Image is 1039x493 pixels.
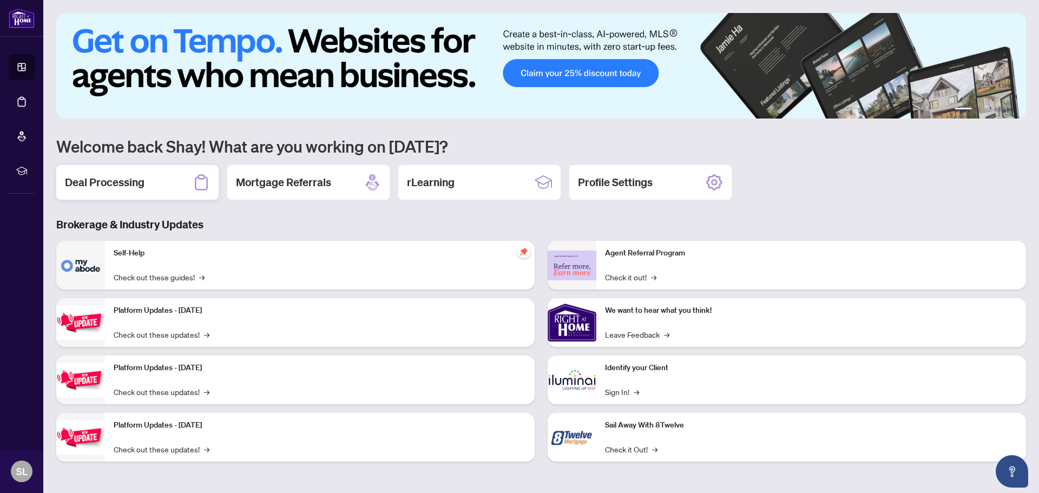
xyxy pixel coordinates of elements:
[114,386,209,398] a: Check out these updates!→
[517,245,530,258] span: pushpin
[114,305,526,317] p: Platform Updates - [DATE]
[114,362,526,374] p: Platform Updates - [DATE]
[955,108,972,112] button: 1
[548,298,596,347] img: We want to hear what you think!
[114,271,205,283] a: Check out these guides!→
[56,306,105,340] img: Platform Updates - July 21, 2025
[114,328,209,340] a: Check out these updates!→
[651,271,656,283] span: →
[407,175,455,190] h2: rLearning
[605,305,1017,317] p: We want to hear what you think!
[605,362,1017,374] p: Identify your Client
[16,464,28,479] span: SL
[985,108,989,112] button: 3
[1011,108,1015,112] button: 6
[9,8,35,28] img: logo
[56,217,1026,232] h3: Brokerage & Industry Updates
[976,108,981,112] button: 2
[1002,108,1007,112] button: 5
[548,251,596,280] img: Agent Referral Program
[114,247,526,259] p: Self-Help
[996,455,1028,488] button: Open asap
[605,328,669,340] a: Leave Feedback→
[56,136,1026,156] h1: Welcome back Shay! What are you working on [DATE]?
[605,386,639,398] a: Sign In!→
[994,108,998,112] button: 4
[605,419,1017,431] p: Sail Away With 8Twelve
[605,247,1017,259] p: Agent Referral Program
[548,413,596,462] img: Sail Away With 8Twelve
[114,443,209,455] a: Check out these updates!→
[56,241,105,290] img: Self-Help
[664,328,669,340] span: →
[578,175,653,190] h2: Profile Settings
[548,356,596,404] img: Identify your Client
[204,386,209,398] span: →
[56,420,105,455] img: Platform Updates - June 23, 2025
[605,271,656,283] a: Check it out!→
[199,271,205,283] span: →
[204,443,209,455] span: →
[652,443,657,455] span: →
[634,386,639,398] span: →
[236,175,331,190] h2: Mortgage Referrals
[114,419,526,431] p: Platform Updates - [DATE]
[56,13,1026,119] img: Slide 0
[56,363,105,397] img: Platform Updates - July 8, 2025
[65,175,144,190] h2: Deal Processing
[204,328,209,340] span: →
[605,443,657,455] a: Check it Out!→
